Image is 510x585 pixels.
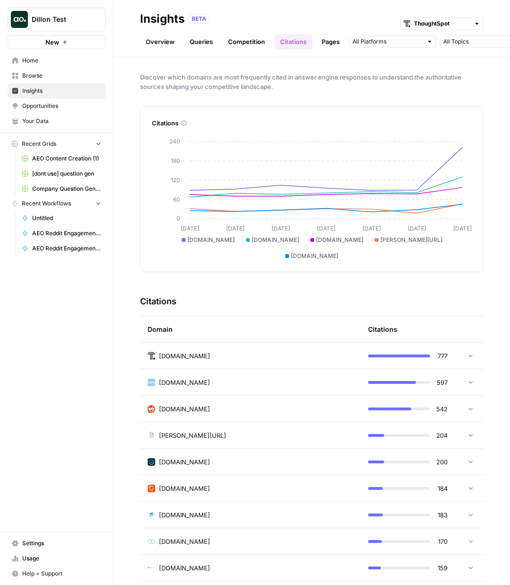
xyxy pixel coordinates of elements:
span: 183 [436,510,448,520]
span: 184 [436,484,448,493]
a: Usage [8,551,106,566]
a: Home [8,53,106,68]
img: finrw667k00f8z4c143fygnioecf [148,564,155,572]
button: Help + Support [8,566,106,581]
button: New [8,35,106,49]
span: AEO Content Creation (1) [32,154,101,163]
span: Untitled [32,214,101,222]
span: Recent Workflows [22,199,71,208]
span: [DOMAIN_NAME] [252,236,299,244]
span: [dont use] question gen [32,169,101,178]
button: Workspace: Dillon Test [8,8,106,31]
a: Citations [274,34,312,49]
span: [DOMAIN_NAME] [159,351,210,361]
input: All Platforms [352,37,422,46]
img: Dillon Test Logo [11,11,28,28]
span: 159 [436,563,448,573]
span: [PERSON_NAME][URL] [159,431,226,440]
img: m2cl2pnoess66jx31edqk0jfpcfn [148,405,155,413]
span: 777 [436,351,448,361]
a: Company Question Generation [18,181,106,196]
tspan: 60 [173,196,180,203]
span: Opportunities [22,102,101,110]
span: Discover which domains are most frequently cited in answer engine responses to understand the aut... [140,72,484,91]
a: Overview [140,34,180,49]
span: [DOMAIN_NAME] [159,404,210,414]
img: njv0f1abp0ktq0iqf5vwjsqxujd0 [148,379,155,386]
span: Your Data [22,117,101,125]
div: Citations [368,316,397,342]
a: Opportunities [8,98,106,114]
a: Competition [222,34,271,49]
a: Browse [8,68,106,83]
span: Browse [22,71,101,80]
span: New [45,37,59,47]
a: AEO Reddit Engagement - Fork [18,241,106,256]
span: 200 [436,457,448,467]
span: Home [22,56,101,65]
span: Help + Support [22,569,101,578]
a: Untitled [18,211,106,226]
span: Insights [22,87,101,95]
span: Usage [22,554,101,563]
button: Recent Workflows [8,196,106,211]
tspan: [DATE] [453,225,472,232]
a: AEO Reddit Engagement - Fork [18,226,106,241]
a: Insights [8,83,106,98]
tspan: 0 [176,215,180,222]
a: Queries [184,34,219,49]
tspan: 180 [171,157,180,164]
tspan: 120 [171,177,180,184]
span: [DOMAIN_NAME] [316,236,363,244]
span: 204 [436,431,448,440]
span: AEO Reddit Engagement - Fork [32,244,101,253]
div: Insights [140,11,185,27]
span: Dillon Test [32,15,89,24]
span: [DOMAIN_NAME] [159,510,210,520]
span: [DOMAIN_NAME] [159,537,210,546]
span: 170 [436,537,448,546]
div: BETA [188,14,210,24]
a: [dont use] question gen [18,166,106,181]
span: 597 [436,378,448,387]
span: [DOMAIN_NAME] [187,236,235,244]
button: Recent Grids [8,137,106,151]
a: AEO Content Creation (1) [18,151,106,166]
span: Recent Grids [22,140,56,148]
span: [DOMAIN_NAME] [159,563,210,573]
img: g86vsu3v3tvc2k7qmb7ablbruqk1 [148,485,155,492]
a: Settings [8,536,106,551]
h3: Citations [140,295,176,308]
img: g4r7behutpcuu3h4s5w1rqz2hnxz [148,458,155,466]
img: em6uifynyh9mio6ldxz8kkfnatao [148,352,155,360]
span: Settings [22,539,101,548]
span: [DOMAIN_NAME] [291,252,338,260]
img: f93tx5sj9czikqr3n08k6f24k32g [148,538,155,545]
a: Pages [316,34,345,49]
div: Citations [152,118,472,128]
span: [DOMAIN_NAME] [159,457,210,467]
div: Domain [148,316,353,342]
span: 542 [436,404,448,414]
span: Company Question Generation [32,185,101,193]
img: xxgx6ml591fg80s8qcn1poe0x13i [148,432,155,439]
span: [DOMAIN_NAME] [159,484,210,493]
span: AEO Reddit Engagement - Fork [32,229,101,238]
span: [DOMAIN_NAME] [159,378,210,387]
tspan: 240 [169,138,180,145]
img: e8r30f1f7nu1nvrb643i6akz40sz [148,511,155,519]
input: ThoughtSpot [414,19,470,28]
span: [PERSON_NAME][URL] [380,236,442,244]
a: Your Data [8,114,106,129]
